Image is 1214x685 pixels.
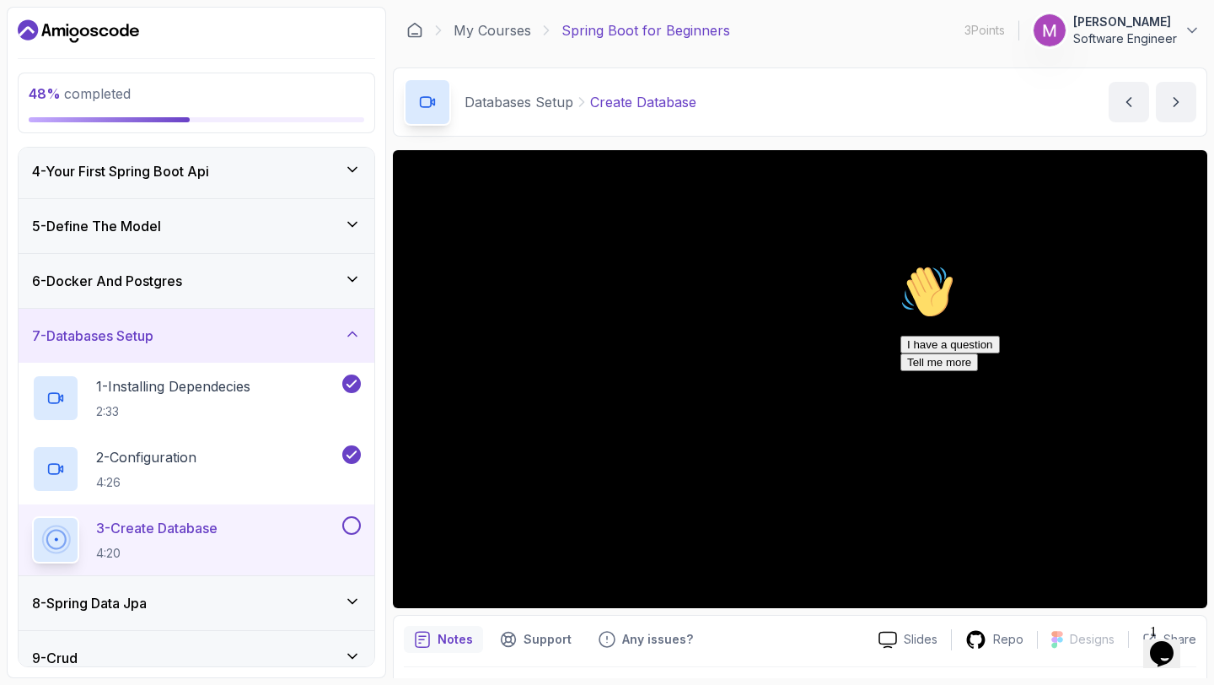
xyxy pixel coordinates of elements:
p: 3 - Create Database [96,518,218,538]
p: 2:33 [96,403,250,420]
h3: 9 - Crud [32,648,78,668]
button: 3-Create Database4:20 [32,516,361,564]
div: 👋Hi! How can we help?I have a questionTell me more [7,7,310,113]
span: completed [29,85,131,102]
iframe: chat widget [894,258,1197,609]
button: previous content [1109,82,1149,122]
button: user profile image[PERSON_NAME]Software Engineer [1033,13,1201,47]
button: Tell me more [7,95,84,113]
p: Databases Setup [465,92,573,112]
button: notes button [404,626,483,653]
p: [PERSON_NAME] [1073,13,1177,30]
h3: 4 - Your First Spring Boot Api [32,161,209,181]
button: 4-Your First Spring Boot Api [19,144,374,198]
p: 4:26 [96,474,196,491]
p: Spring Boot for Beginners [561,20,730,40]
button: 8-Spring Data Jpa [19,576,374,630]
button: Share [1128,631,1196,648]
p: Support [524,631,572,648]
button: I have a question [7,78,106,95]
button: 2-Configuration4:26 [32,445,361,493]
p: 4:20 [96,545,218,562]
iframe: 3 - Create Database [393,150,1207,608]
a: Dashboard [18,18,139,45]
button: Support button [490,626,582,653]
span: 48 % [29,85,61,102]
h3: 8 - Spring Data Jpa [32,593,147,613]
button: next content [1156,82,1196,122]
button: 5-Define The Model [19,199,374,253]
p: Designs [1070,631,1115,648]
h3: 7 - Databases Setup [32,326,153,346]
p: Repo [993,631,1023,648]
p: Notes [438,631,473,648]
h3: 5 - Define The Model [32,216,161,236]
button: 7-Databases Setup [19,309,374,363]
a: My Courses [454,20,531,40]
a: Repo [952,629,1037,650]
h3: 6 - Docker And Postgres [32,271,182,291]
p: Slides [904,631,937,648]
img: :wave: [7,7,61,61]
p: 3 Points [964,22,1005,39]
p: 1 - Installing Dependecies [96,376,250,396]
button: 9-Crud [19,631,374,685]
p: 2 - Configuration [96,447,196,467]
p: Software Engineer [1073,30,1177,47]
p: Any issues? [622,631,693,648]
p: Create Database [590,92,696,112]
button: Feedback button [588,626,703,653]
img: user profile image [1034,14,1066,46]
span: Hi! How can we help? [7,51,167,63]
button: 6-Docker And Postgres [19,254,374,308]
button: 1-Installing Dependecies2:33 [32,375,361,422]
iframe: chat widget [1143,618,1197,668]
a: Slides [865,631,951,649]
a: Dashboard [406,22,423,39]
